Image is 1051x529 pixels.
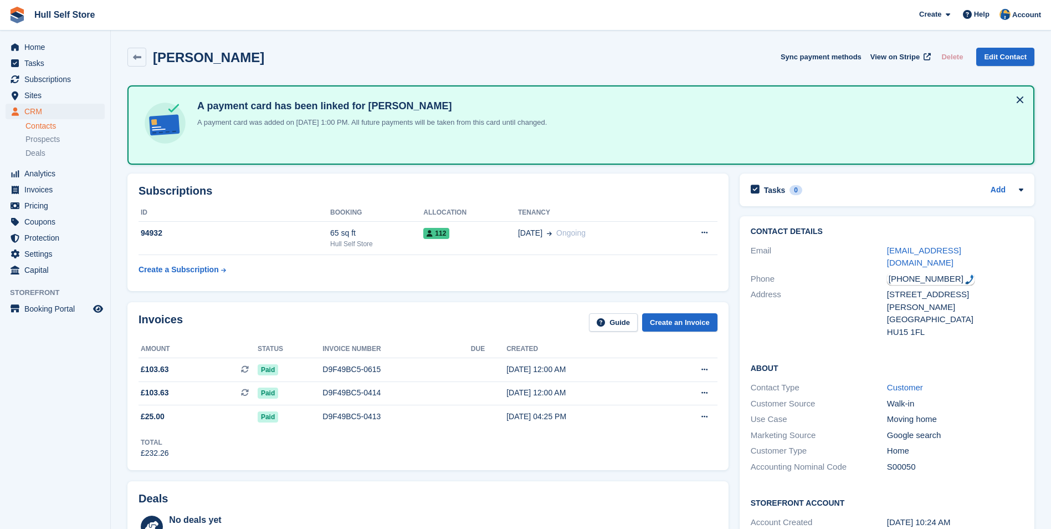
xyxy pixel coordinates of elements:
h2: Storefront Account [751,497,1023,508]
div: Account Created [751,516,887,529]
div: Marketing Source [751,429,887,442]
img: stora-icon-8386f47178a22dfd0bd8f6a31ec36ba5ce8667c1dd55bd0f319d3a0aa187defe.svg [9,7,25,23]
div: [DATE] 04:25 PM [506,411,658,423]
th: Booking [330,204,423,222]
th: Tenancy [518,204,667,222]
div: Create a Subscription [139,264,219,276]
div: D9F49BC5-0615 [322,364,471,375]
div: Contact Type [751,382,887,394]
a: menu [6,88,105,103]
div: Customer Type [751,445,887,457]
span: View on Stripe [870,52,920,63]
img: card-linked-ebf98d0992dc2aeb22e95c0e3c79077019eb2392cfd83c6a337811c24bc77127.svg [142,100,188,146]
span: Ongoing [556,228,586,237]
span: Create [919,9,941,20]
h2: Subscriptions [139,185,717,197]
h2: Invoices [139,313,183,332]
span: Account [1012,9,1041,21]
th: ID [139,204,330,222]
div: Hull Self Store [330,239,423,249]
a: menu [6,301,105,317]
a: Add [991,184,1006,197]
span: Tasks [24,55,91,71]
th: Amount [139,340,258,358]
a: Create a Subscription [139,260,226,280]
span: Storefront [10,287,110,298]
div: 0 [789,185,802,195]
span: £103.63 [141,364,169,375]
div: D9F49BC5-0414 [322,387,471,399]
a: menu [6,198,105,213]
span: £25.00 [141,411,165,423]
div: Walk-in [887,398,1023,410]
div: S00050 [887,461,1023,474]
a: Guide [589,313,638,332]
a: menu [6,214,105,230]
a: Contacts [25,121,105,131]
span: Coupons [24,214,91,230]
th: Created [506,340,658,358]
img: Hull Self Store [999,9,1011,20]
button: Delete [937,48,967,66]
span: Booking Portal [24,301,91,317]
h2: Tasks [764,185,786,195]
div: Customer Source [751,398,887,410]
span: Paid [258,364,278,375]
span: Protection [24,230,91,246]
div: 94932 [139,227,330,239]
a: menu [6,72,105,87]
div: [STREET_ADDRESS] [887,288,1023,301]
th: Due [471,340,506,358]
a: Deals [25,147,105,159]
div: Home [887,445,1023,457]
div: [DATE] 10:24 AM [887,516,1023,529]
div: No deals yet [169,513,401,527]
div: HU15 1FL [887,326,1023,339]
div: [DATE] 12:00 AM [506,387,658,399]
span: £103.63 [141,387,169,399]
a: menu [6,246,105,262]
h2: Contact Details [751,227,1023,236]
a: Preview store [91,302,105,316]
img: hfpfyWBK5wQHBAGPgDf9c6qAYOxxMAAAAASUVORK5CYII= [965,274,974,284]
div: Total [141,438,169,447]
a: menu [6,55,105,71]
a: Edit Contact [976,48,1034,66]
h4: A payment card has been linked for [PERSON_NAME] [193,100,547,113]
a: Prospects [25,134,105,145]
a: [EMAIL_ADDRESS][DOMAIN_NAME] [887,246,961,268]
a: menu [6,262,105,278]
span: Home [24,39,91,55]
span: [DATE] [518,227,542,239]
a: menu [6,182,105,197]
h2: Deals [139,492,168,505]
div: Accounting Nominal Code [751,461,887,474]
th: Allocation [423,204,518,222]
span: Help [974,9,990,20]
a: Customer [887,383,923,392]
div: Email [751,245,887,269]
span: Paid [258,411,278,423]
a: Create an Invoice [642,313,717,332]
div: £232.26 [141,447,169,459]
div: D9F49BC5-0413 [322,411,471,423]
span: Invoices [24,182,91,197]
th: Invoice number [322,340,471,358]
h2: About [751,362,1023,373]
div: Use Case [751,413,887,426]
a: menu [6,230,105,246]
div: [GEOGRAPHIC_DATA] [887,313,1023,326]
div: Call: +447590333305 [887,273,975,286]
div: [PERSON_NAME] [887,301,1023,314]
span: Sites [24,88,91,103]
span: Subscriptions [24,72,91,87]
div: Google search [887,429,1023,442]
span: Paid [258,388,278,399]
a: menu [6,39,105,55]
span: Analytics [24,166,91,181]
span: Prospects [25,134,60,145]
span: Deals [25,148,45,159]
span: Settings [24,246,91,262]
th: Status [258,340,322,358]
a: Hull Self Store [30,6,99,24]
